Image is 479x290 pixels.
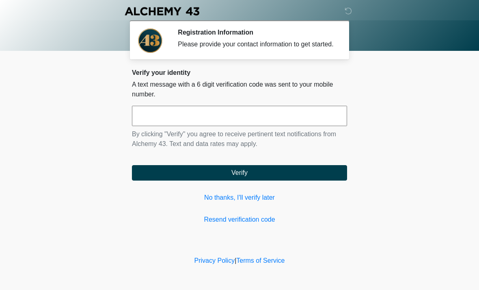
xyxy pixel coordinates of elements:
[235,257,236,264] a: |
[132,69,347,76] h2: Verify your identity
[132,165,347,181] button: Verify
[132,129,347,149] p: By clicking "Verify" you agree to receive pertinent text notifications from Alchemy 43. Text and ...
[178,39,335,49] div: Please provide your contact information to get started.
[138,28,162,53] img: Agent Avatar
[194,257,235,264] a: Privacy Policy
[178,28,335,36] h2: Registration Information
[124,6,200,16] img: Alchemy 43 Logo
[132,193,347,203] a: No thanks, I'll verify later
[236,257,285,264] a: Terms of Service
[132,80,347,99] p: A text message with a 6 digit verification code was sent to your mobile number.
[132,215,347,225] a: Resend verification code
